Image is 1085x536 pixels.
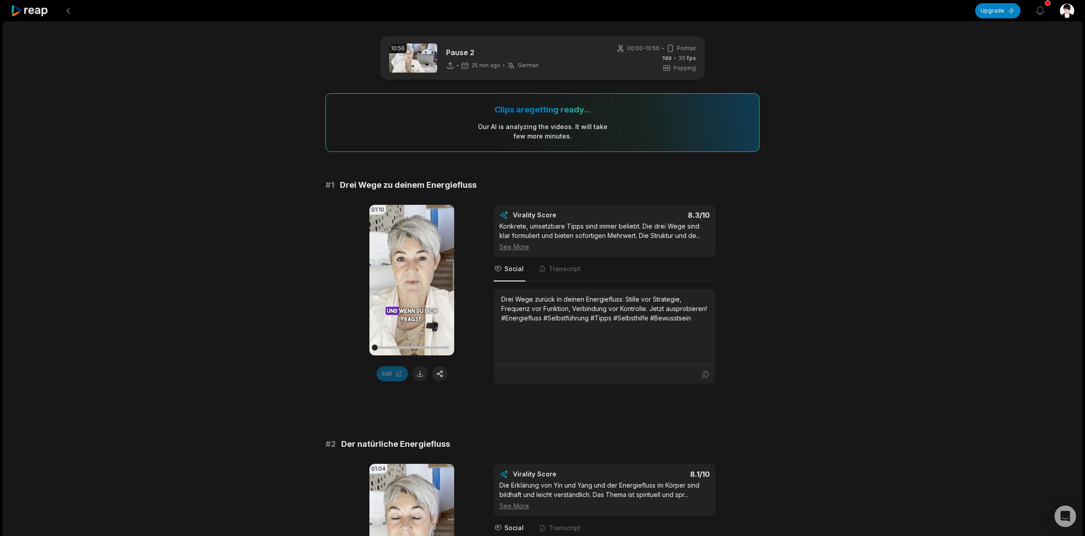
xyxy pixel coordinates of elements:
span: Portrait [677,44,696,52]
span: Transcript [549,523,581,532]
span: 25 min ago [472,62,500,69]
div: Drei Wege zurück in deinen Energiefluss: Stille vor Strategie, Frequenz vor Funktion, Verbindung ... [501,294,708,323]
span: fps [687,55,696,61]
p: Pause 2 [446,47,538,58]
div: 8.1 /10 [614,470,710,479]
nav: Tabs [494,257,716,281]
span: German [518,62,538,69]
button: Edit [377,366,408,381]
span: 30 [678,54,696,62]
span: # 1 [325,179,334,191]
div: 8.3 /10 [614,211,710,220]
div: Open Intercom Messenger [1055,506,1076,527]
video: Your browser does not support mp4 format. [369,205,454,355]
span: Social [504,264,524,273]
span: Transcript [549,264,581,273]
button: Upgrade [975,3,1020,18]
div: Konkrete, umsetzbare Tipps sind immer beliebt. Die drei Wege sind klar formuliert und bieten sofo... [499,221,710,251]
div: Die Erklärung von Yin und Yang und der Energiefluss im Körper sind bildhaft und leicht verständli... [499,480,710,510]
div: 10:56 [389,43,407,53]
span: 00:00 - 10:56 [627,44,660,52]
div: See More [499,242,710,251]
div: Virality Score [513,211,609,220]
span: # 2 [325,438,336,450]
div: Our AI is analyzing the video s . It will take few more minutes. [477,122,608,141]
div: See More [499,501,710,510]
span: Social [504,523,524,532]
div: Virality Score [513,470,609,479]
span: Drei Wege zu deinem Energiefluss [340,179,477,191]
div: Clips are getting ready... [495,104,590,115]
span: Der natürliche Energiefluss [341,438,450,450]
span: Popping [673,64,696,72]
